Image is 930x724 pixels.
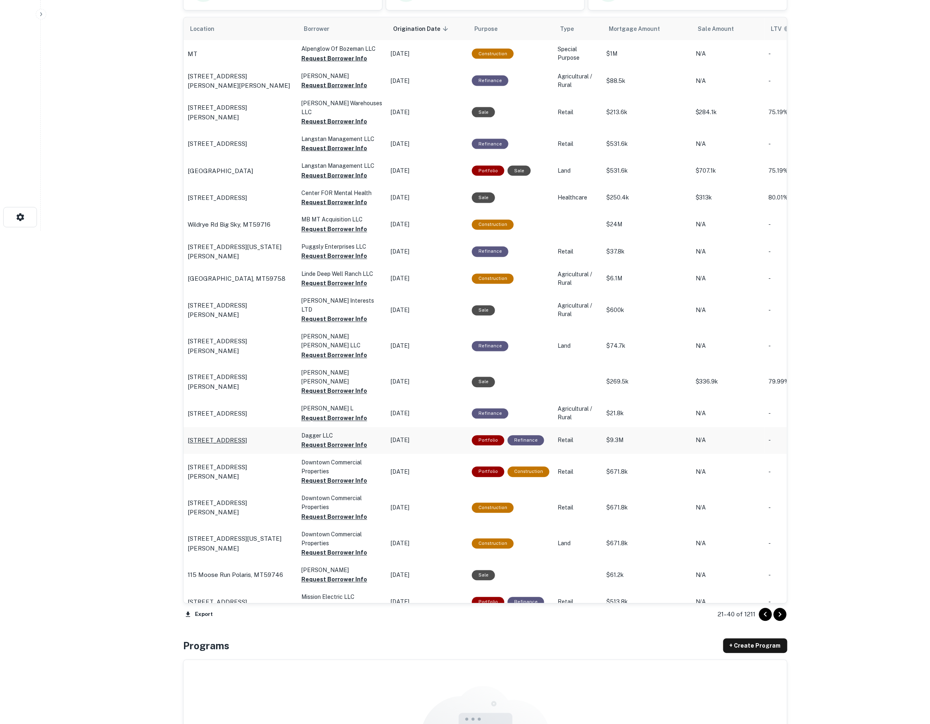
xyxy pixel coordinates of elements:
p: [DATE] [391,342,464,351]
button: Request Borrower Info [301,512,367,522]
p: [DATE] [391,468,464,477]
p: [STREET_ADDRESS] [188,193,247,203]
p: Special Purpose [558,45,598,62]
p: Retail [558,598,598,607]
button: Request Borrower Info [301,225,367,234]
a: [STREET_ADDRESS] [188,139,293,149]
p: Land [558,540,598,548]
p: $250.4k [606,193,688,202]
div: Sale [508,166,531,176]
p: [DATE] [391,50,464,58]
a: [GEOGRAPHIC_DATA], MT59758 [188,274,293,284]
p: 115 Moose Run Polaris, MT59746 [188,570,283,580]
div: This loan purpose was for construction [508,467,549,477]
p: [STREET_ADDRESS] [188,598,247,607]
p: Retail [558,504,598,512]
p: Land [558,342,598,351]
a: MT [188,49,293,59]
div: This loan purpose was for refinancing [472,139,508,149]
p: - [769,50,805,58]
p: N/A [696,598,761,607]
p: N/A [696,50,761,58]
p: - [769,468,805,477]
p: N/A [696,571,761,580]
p: - [769,306,805,315]
p: - [769,140,805,148]
p: - [769,540,805,548]
a: [STREET_ADDRESS] [188,436,293,446]
p: Land [558,167,598,175]
p: N/A [696,540,761,548]
p: Langstan Management LLC [301,161,383,170]
p: Center FOR Mental Health [301,189,383,197]
p: - [769,504,805,512]
p: [DATE] [391,410,464,418]
p: [DATE] [391,436,464,445]
button: Request Borrower Info [301,386,367,396]
p: $9.3M [606,436,688,445]
p: Healthcare [558,193,598,202]
p: [PERSON_NAME] [PERSON_NAME] LLC [301,332,383,350]
p: N/A [696,504,761,512]
p: [DATE] [391,140,464,148]
p: $6.1M [606,275,688,283]
a: [STREET_ADDRESS][US_STATE][PERSON_NAME] [188,534,293,553]
button: Request Borrower Info [301,314,367,324]
p: Alpenglow Of Bozeman LLC [301,44,383,53]
p: Retail [558,436,598,445]
p: 21–40 of 1211 [718,610,756,620]
button: Request Borrower Info [301,351,367,360]
p: $24M [606,221,688,229]
p: [PERSON_NAME] [301,72,383,80]
p: N/A [696,410,761,418]
p: MT [188,49,197,59]
a: [STREET_ADDRESS][PERSON_NAME] [188,337,293,356]
p: $1M [606,50,688,58]
span: Borrower [304,24,329,34]
th: LTVs displayed on the website are for informational purposes only and may be reported incorrectly... [765,17,809,40]
h4: Programs [183,639,229,653]
button: Export [183,609,215,621]
p: Linde Deep Well Ranch LLC [301,270,383,279]
div: This loan purpose was for refinancing [472,76,508,86]
a: Wildrye Rd Big Sky, MT59716 [188,220,293,230]
button: Request Borrower Info [301,80,367,90]
p: $600k [606,306,688,315]
p: $671.8k [606,504,688,512]
p: [DATE] [391,306,464,315]
p: - [769,275,805,283]
p: - [769,248,805,256]
p: $336.9k [696,378,761,386]
th: Origination Date [387,17,468,40]
div: This loan purpose was for refinancing [472,341,508,351]
div: This loan purpose was for construction [472,274,514,284]
a: [STREET_ADDRESS][PERSON_NAME][PERSON_NAME] [188,72,293,91]
button: Request Borrower Info [301,197,367,207]
p: - [769,571,805,580]
p: [DATE] [391,275,464,283]
p: [DATE] [391,504,464,512]
button: Go to next page [774,608,787,621]
div: scrollable content [184,17,787,603]
th: Purpose [468,17,554,40]
a: [STREET_ADDRESS][PERSON_NAME] [188,463,293,482]
div: Sale [472,193,495,203]
p: - [769,436,805,445]
p: [DATE] [391,77,464,85]
p: [GEOGRAPHIC_DATA], MT59758 [188,274,285,284]
p: [STREET_ADDRESS] [188,139,247,149]
div: This loan purpose was for construction [472,539,514,549]
p: N/A [696,342,761,351]
p: N/A [696,306,761,315]
p: Agricultural / Rural [558,405,598,422]
a: + Create Program [723,639,787,653]
div: This loan purpose was for construction [472,503,514,513]
p: Agricultural / Rural [558,302,598,319]
p: - [769,598,805,607]
p: Retail [558,108,598,117]
iframe: Chat Widget [889,659,930,698]
a: [STREET_ADDRESS][US_STATE][PERSON_NAME] [188,243,293,262]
